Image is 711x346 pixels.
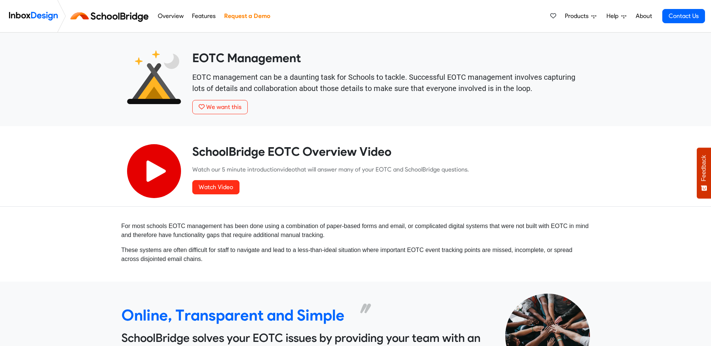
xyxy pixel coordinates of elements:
[192,100,248,114] button: We want this
[222,9,272,24] a: Request a Demo
[192,165,584,174] p: Watch our 5 minute introduction that will answer many of your EOTC and SchoolBridge questions.
[127,51,181,104] img: 2022_01_25_icon_eonz.svg
[121,306,347,325] heading: Online, Transparent and Simple
[192,180,239,194] a: Watch Video
[697,148,711,198] button: Feedback - Show survey
[701,155,707,181] span: Feedback
[633,9,654,24] a: About
[192,51,584,66] heading: EOTC Management
[565,12,591,21] span: Products
[562,9,599,24] a: Products
[192,72,584,94] p: EOTC management can be a daunting task for Schools to tackle. Successful EOTC management involves...
[192,144,584,159] heading: SchoolBridge EOTC Overview Video
[206,103,241,110] span: We want this
[280,166,295,173] a: video
[121,222,590,240] p: For most schools EOTC management has been done using a combination of paper-based forms and email...
[121,246,590,264] p: These systems are often difficult for staff to navigate and lead to a less-than-ideal situation w...
[127,144,181,198] img: 2022_07_11_icon_video_playback.svg
[69,7,153,25] img: schoolbridge logo
[662,9,705,23] a: Contact Us
[156,9,186,24] a: Overview
[606,12,621,21] span: Help
[190,9,218,24] a: Features
[603,9,629,24] a: Help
